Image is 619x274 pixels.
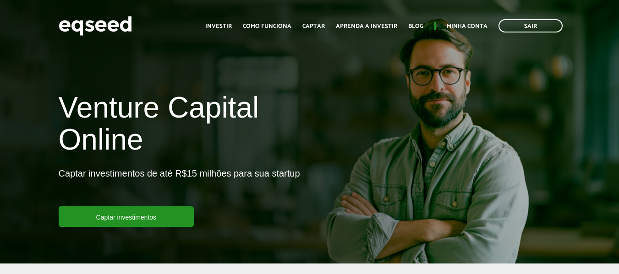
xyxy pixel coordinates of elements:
a: Como funciona [243,23,291,29]
a: Captar [302,23,325,29]
p: Captar investimentos de até R$15 milhões para sua startup [59,168,300,206]
a: Captar investimentos [59,206,194,227]
a: Investir [205,23,232,29]
a: Minha conta [447,23,488,29]
a: Aprenda a investir [336,23,397,29]
h1: Venture Capital Online [59,91,303,161]
a: Sair [498,19,563,32]
a: Blog [408,23,423,29]
img: EqSeed [59,14,132,38]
